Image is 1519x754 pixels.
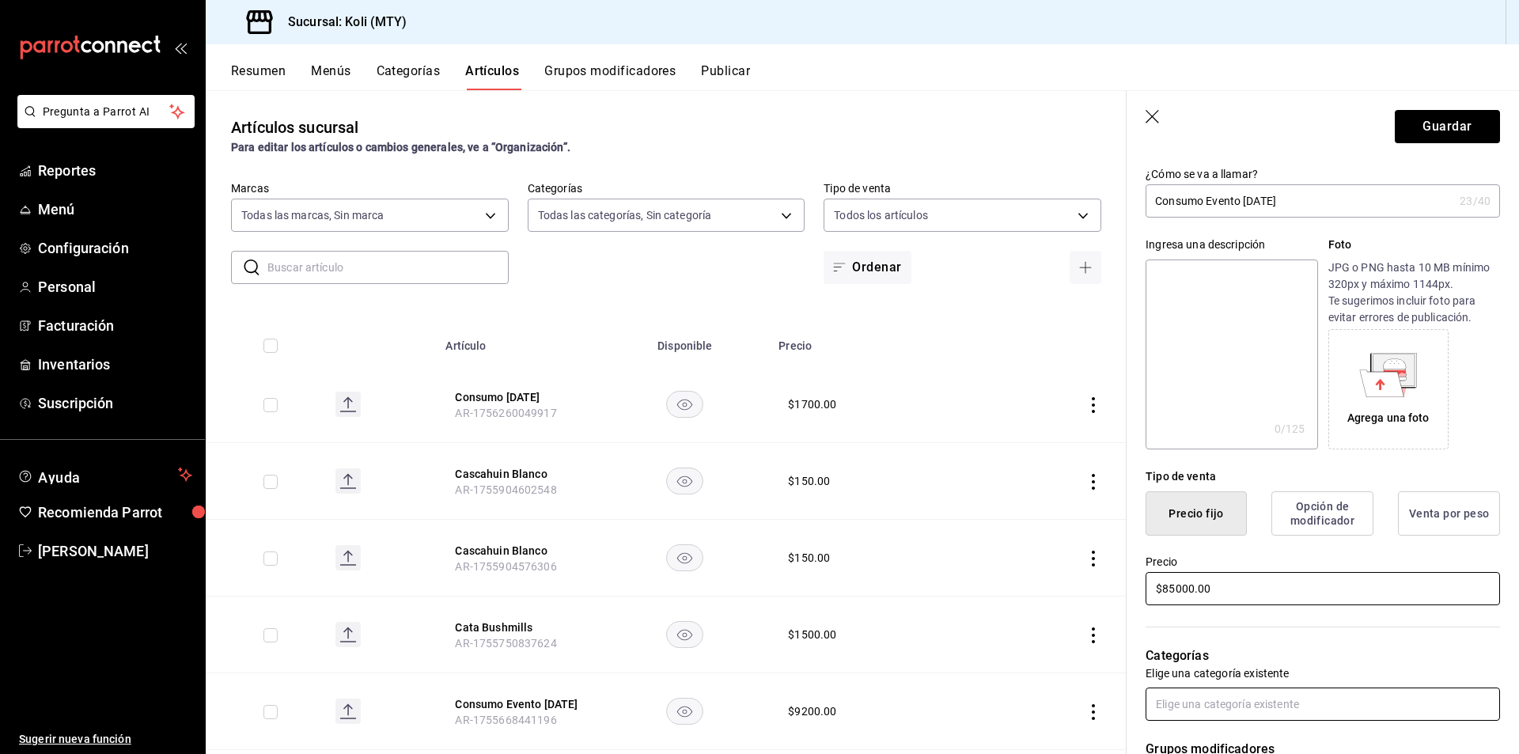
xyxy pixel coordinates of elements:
[455,466,581,482] button: edit-product-location
[1328,237,1500,253] p: Foto
[455,560,556,573] span: AR-1755904576306
[1146,572,1500,605] input: $0.00
[701,63,750,90] button: Publicar
[1347,410,1430,426] div: Agrega una foto
[1085,397,1101,413] button: actions
[38,276,192,297] span: Personal
[465,63,519,90] button: Artículos
[1146,688,1500,721] input: Elige una categoría existente
[538,207,712,223] span: Todas las categorías, Sin categoría
[377,63,441,90] button: Categorías
[666,391,703,418] button: availability-product
[231,183,509,194] label: Marcas
[174,41,187,54] button: open_drawer_menu
[38,160,192,181] span: Reportes
[267,252,509,283] input: Buscar artículo
[455,714,556,726] span: AR-1755668441196
[834,207,928,223] span: Todos los artículos
[11,115,195,131] a: Pregunta a Parrot AI
[38,540,192,562] span: [PERSON_NAME]
[1085,551,1101,566] button: actions
[43,104,170,120] span: Pregunta a Parrot AI
[788,396,836,412] div: $ 1700.00
[1146,468,1500,485] div: Tipo de venta
[666,544,703,571] button: availability-product
[769,316,991,366] th: Precio
[1328,260,1500,326] p: JPG o PNG hasta 10 MB mínimo 320px y máximo 1144px. Te sugerimos incluir foto para evitar errores...
[231,63,286,90] button: Resumen
[824,183,1101,194] label: Tipo de venta
[38,392,192,414] span: Suscripción
[455,389,581,405] button: edit-product-location
[1275,421,1305,437] div: 0 /125
[455,407,556,419] span: AR-1756260049917
[231,63,1519,90] div: navigation tabs
[455,543,581,559] button: edit-product-location
[311,63,350,90] button: Menús
[600,316,769,366] th: Disponible
[1146,665,1500,681] p: Elige una categoría existente
[436,316,600,366] th: Artículo
[38,502,192,523] span: Recomienda Parrot
[528,183,805,194] label: Categorías
[38,465,172,484] span: Ayuda
[544,63,676,90] button: Grupos modificadores
[1146,237,1317,253] div: Ingresa una descripción
[666,621,703,648] button: availability-product
[1085,704,1101,720] button: actions
[1460,193,1491,209] div: 23 /40
[38,315,192,336] span: Facturación
[1146,556,1500,567] label: Precio
[666,468,703,494] button: availability-product
[1146,169,1500,180] label: ¿Cómo se va a llamar?
[38,354,192,375] span: Inventarios
[455,619,581,635] button: edit-product-location
[275,13,407,32] h3: Sucursal: Koli (MTY)
[666,698,703,725] button: availability-product
[455,637,556,650] span: AR-1755750837624
[1085,627,1101,643] button: actions
[455,696,581,712] button: edit-product-location
[241,207,384,223] span: Todas las marcas, Sin marca
[1271,491,1373,536] button: Opción de modificador
[231,141,570,153] strong: Para editar los artículos o cambios generales, ve a “Organización”.
[788,703,836,719] div: $ 9200.00
[231,116,358,139] div: Artículos sucursal
[788,473,830,489] div: $ 150.00
[824,251,911,284] button: Ordenar
[19,731,192,748] span: Sugerir nueva función
[788,627,836,642] div: $ 1500.00
[38,237,192,259] span: Configuración
[1085,474,1101,490] button: actions
[788,550,830,566] div: $ 150.00
[17,95,195,128] button: Pregunta a Parrot AI
[1332,333,1445,445] div: Agrega una foto
[455,483,556,496] span: AR-1755904602548
[1395,110,1500,143] button: Guardar
[1146,646,1500,665] p: Categorías
[1398,491,1500,536] button: Venta por peso
[38,199,192,220] span: Menú
[1146,491,1247,536] button: Precio fijo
